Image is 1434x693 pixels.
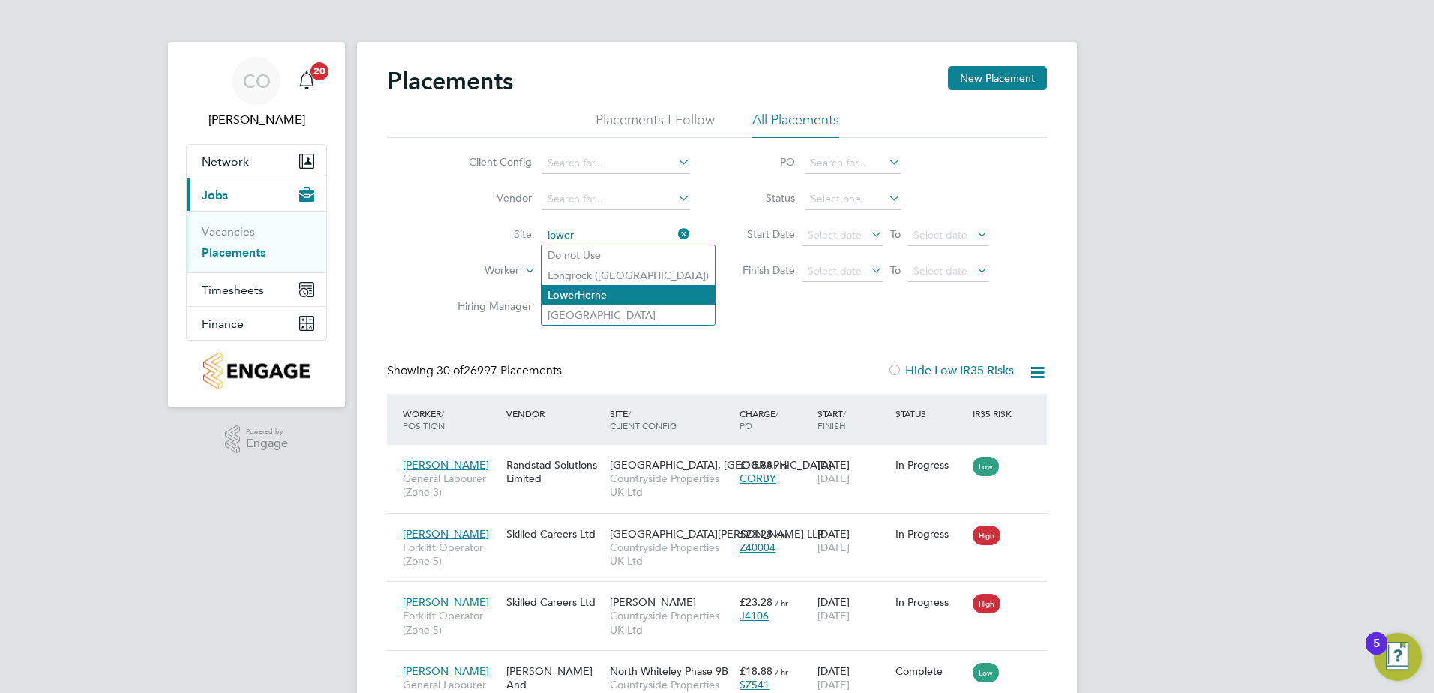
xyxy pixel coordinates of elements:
[973,594,1000,613] span: High
[542,153,690,174] input: Search for...
[502,400,606,427] div: Vendor
[541,285,715,305] li: Herne
[817,541,850,554] span: [DATE]
[502,588,606,616] div: Skilled Careers Ltd
[399,519,1047,532] a: [PERSON_NAME]Forklift Operator (Zone 5)Skilled Careers Ltd[GEOGRAPHIC_DATA][PERSON_NAME] LLPCount...
[243,71,271,91] span: CO
[436,363,463,378] span: 30 of
[292,57,322,105] a: 20
[186,57,327,129] a: CO[PERSON_NAME]
[973,526,1000,545] span: High
[727,227,795,241] label: Start Date
[542,225,690,246] input: Search for...
[610,664,728,678] span: North Whiteley Phase 9B
[541,265,715,285] li: Longrock ([GEOGRAPHIC_DATA])
[541,245,715,265] li: Do not Use
[775,529,788,540] span: / hr
[913,228,967,241] span: Select date
[610,407,676,431] span: / Client Config
[433,263,519,278] label: Worker
[186,352,327,389] a: Go to home page
[739,527,772,541] span: £23.28
[814,400,892,439] div: Start
[202,316,244,331] span: Finance
[739,595,772,609] span: £23.28
[403,541,499,568] span: Forklift Operator (Zone 5)
[547,289,577,301] b: Lower
[739,458,772,472] span: £18.88
[886,260,905,280] span: To
[727,263,795,277] label: Finish Date
[727,155,795,169] label: PO
[1373,643,1380,663] div: 5
[387,66,513,96] h2: Placements
[502,451,606,493] div: Randstad Solutions Limited
[805,189,901,210] input: Select one
[445,299,532,313] label: Hiring Manager
[403,609,499,636] span: Forklift Operator (Zone 5)
[969,400,1021,427] div: IR35 Risk
[739,407,778,431] span: / PO
[541,305,715,325] li: [GEOGRAPHIC_DATA]
[892,400,970,427] div: Status
[973,457,999,476] span: Low
[895,527,966,541] div: In Progress
[973,663,999,682] span: Low
[399,656,1047,669] a: [PERSON_NAME]General Labourer (Zone 3)[PERSON_NAME] And [PERSON_NAME] Construction LimitedNorth W...
[913,264,967,277] span: Select date
[403,527,489,541] span: [PERSON_NAME]
[727,191,795,205] label: Status
[187,307,326,340] button: Finance
[739,541,775,554] span: Z40004
[739,664,772,678] span: £18.88
[895,458,966,472] div: In Progress
[403,664,489,678] span: [PERSON_NAME]
[814,588,892,630] div: [DATE]
[610,458,832,472] span: [GEOGRAPHIC_DATA], [GEOGRAPHIC_DATA]
[739,609,769,622] span: J4106
[817,609,850,622] span: [DATE]
[817,407,846,431] span: / Finish
[403,407,445,431] span: / Position
[805,153,901,174] input: Search for...
[610,595,696,609] span: [PERSON_NAME]
[187,211,326,272] div: Jobs
[610,527,823,541] span: [GEOGRAPHIC_DATA][PERSON_NAME] LLP
[610,541,732,568] span: Countryside Properties UK Ltd
[187,273,326,306] button: Timesheets
[948,66,1047,90] button: New Placement
[403,472,499,499] span: General Labourer (Zone 3)
[310,62,328,80] span: 20
[399,450,1047,463] a: [PERSON_NAME]General Labourer (Zone 3)Randstad Solutions Limited[GEOGRAPHIC_DATA], [GEOGRAPHIC_DA...
[752,111,839,138] li: All Placements
[739,678,769,691] span: SZ541
[399,400,502,439] div: Worker
[886,224,905,244] span: To
[445,155,532,169] label: Client Config
[403,458,489,472] span: [PERSON_NAME]
[168,42,345,407] nav: Main navigation
[736,400,814,439] div: Charge
[542,189,690,210] input: Search for...
[775,460,788,471] span: / hr
[186,111,327,129] span: Cheryl O'Toole
[610,609,732,636] span: Countryside Properties UK Ltd
[202,224,255,238] a: Vacancies
[808,228,862,241] span: Select date
[202,188,228,202] span: Jobs
[436,363,562,378] span: 26997 Placements
[1374,633,1422,681] button: Open Resource Center, 5 new notifications
[187,178,326,211] button: Jobs
[202,245,265,259] a: Placements
[814,520,892,562] div: [DATE]
[775,666,788,677] span: / hr
[808,264,862,277] span: Select date
[187,145,326,178] button: Network
[610,472,732,499] span: Countryside Properties UK Ltd
[606,400,736,439] div: Site
[739,472,776,485] span: CORBY
[203,352,309,389] img: countryside-properties-logo-retina.png
[814,451,892,493] div: [DATE]
[817,472,850,485] span: [DATE]
[399,587,1047,600] a: [PERSON_NAME]Forklift Operator (Zone 5)Skilled Careers Ltd[PERSON_NAME]Countryside Properties UK ...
